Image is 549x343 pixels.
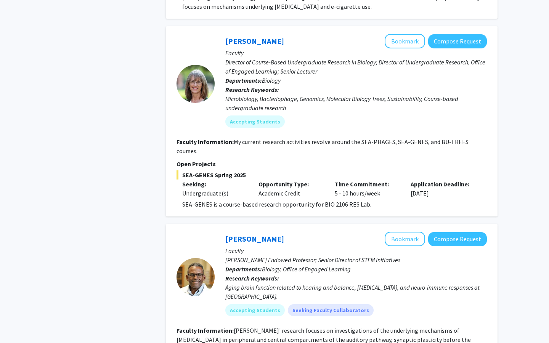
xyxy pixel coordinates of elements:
[258,180,323,189] p: Opportunity Type:
[225,234,284,244] a: [PERSON_NAME]
[405,180,481,198] div: [DATE]
[225,86,279,93] b: Research Keywords:
[177,138,469,155] fg-read-more: My current research activities revolve around the SEA-PHAGES, SEA-GENES, and BU-TREES courses.
[428,232,487,246] button: Compose Request to Dwayne Simmons
[225,246,487,255] p: Faculty
[385,34,425,48] button: Add Tamarah Adair to Bookmarks
[428,34,487,48] button: Compose Request to Tamarah Adair
[225,274,279,282] b: Research Keywords:
[182,180,247,189] p: Seeking:
[182,189,247,198] div: Undergraduate(s)
[225,48,487,58] p: Faculty
[262,265,351,273] span: Biology, Office of Engaged Learning
[225,94,487,112] div: Microbiology, Bacteriophage, Genomics, Molecular Biology Trees, Sustainability, Course-based unde...
[177,159,487,168] p: Open Projects
[253,180,329,198] div: Academic Credit
[262,77,281,84] span: Biology
[329,180,405,198] div: 5 - 10 hours/week
[177,138,234,146] b: Faculty Information:
[385,232,425,246] button: Add Dwayne Simmons to Bookmarks
[225,36,284,46] a: [PERSON_NAME]
[225,283,487,301] div: Aging brain function related to hearing and balance, [MEDICAL_DATA], and neuro-immune responses a...
[177,170,487,180] span: SEA-GENES Spring 2025
[225,304,285,316] mat-chip: Accepting Students
[225,255,487,264] p: [PERSON_NAME] Endowed Professor; Senior Director of STEM Initiatives
[335,180,400,189] p: Time Commitment:
[225,77,262,84] b: Departments:
[411,180,475,189] p: Application Deadline:
[6,309,32,337] iframe: Chat
[225,265,262,273] b: Departments:
[177,327,234,334] b: Faculty Information:
[182,200,487,209] p: SEA-GENES is a course-based research opportunity for BIO 2106 RES Lab.
[288,304,374,316] mat-chip: Seeking Faculty Collaborators
[225,115,285,128] mat-chip: Accepting Students
[225,58,487,76] p: Director of Course-Based Undergraduate Research in Biology; Director of Undergraduate Research, O...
